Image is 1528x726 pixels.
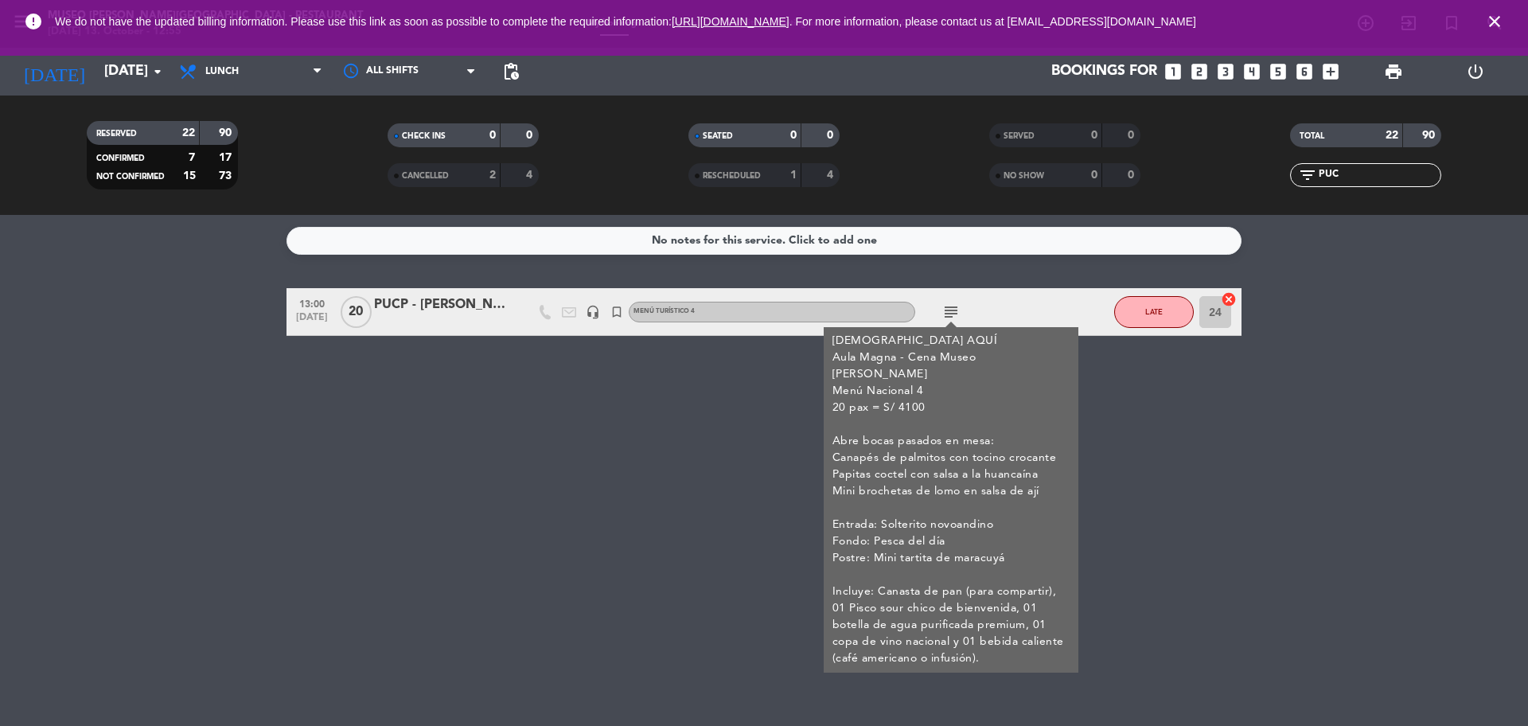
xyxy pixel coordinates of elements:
[827,170,836,181] strong: 4
[183,170,196,181] strong: 15
[790,170,797,181] strong: 1
[790,130,797,141] strong: 0
[832,333,1070,667] div: [DEMOGRAPHIC_DATA] AQUÍ Aula Magna - Cena Museo [PERSON_NAME] Menú Nacional 4 20 pax = S/ 4100 Ab...
[703,132,733,140] span: SEATED
[1114,296,1194,328] button: LATE
[292,312,332,330] span: [DATE]
[1221,291,1237,307] i: cancel
[182,127,195,139] strong: 22
[586,305,600,319] i: headset_mic
[24,12,43,31] i: error
[219,170,235,181] strong: 73
[1189,61,1210,82] i: looks_two
[1466,62,1485,81] i: power_settings_new
[292,294,332,312] span: 13:00
[1004,172,1044,180] span: NO SHOW
[672,15,789,28] a: [URL][DOMAIN_NAME]
[96,173,165,181] span: NOT CONFIRMED
[1004,132,1035,140] span: SERVED
[489,170,496,181] strong: 2
[341,296,372,328] span: 20
[526,130,536,141] strong: 0
[1091,170,1097,181] strong: 0
[1145,307,1163,316] span: LATE
[402,172,449,180] span: CANCELLED
[1434,48,1516,96] div: LOG OUT
[1268,61,1288,82] i: looks_5
[55,15,1196,28] span: We do not have the updated billing information. Please use this link as soon as possible to compl...
[1422,130,1438,141] strong: 90
[374,295,509,315] div: PUCP - [PERSON_NAME]
[1300,132,1324,140] span: TOTAL
[148,62,167,81] i: arrow_drop_down
[1384,62,1403,81] span: print
[789,15,1196,28] a: . For more information, please contact us at [EMAIL_ADDRESS][DOMAIN_NAME]
[652,232,877,250] div: No notes for this service. Click to add one
[501,62,520,81] span: pending_actions
[1128,170,1137,181] strong: 0
[96,154,145,162] span: CONFIRMED
[941,302,961,322] i: subject
[12,54,96,89] i: [DATE]
[489,130,496,141] strong: 0
[219,152,235,163] strong: 17
[1485,12,1504,31] i: close
[610,305,624,319] i: turned_in_not
[827,130,836,141] strong: 0
[205,66,239,77] span: Lunch
[1163,61,1183,82] i: looks_one
[402,132,446,140] span: CHECK INS
[1298,166,1317,185] i: filter_list
[633,308,695,314] span: Menú turístico 4
[1317,166,1440,184] input: Filter by name...
[526,170,536,181] strong: 4
[1215,61,1236,82] i: looks_3
[189,152,195,163] strong: 7
[1386,130,1398,141] strong: 22
[1128,130,1137,141] strong: 0
[1241,61,1262,82] i: looks_4
[96,130,137,138] span: RESERVED
[1320,61,1341,82] i: add_box
[219,127,235,139] strong: 90
[1294,61,1315,82] i: looks_6
[1091,130,1097,141] strong: 0
[1051,64,1157,80] span: Bookings for
[703,172,761,180] span: RESCHEDULED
